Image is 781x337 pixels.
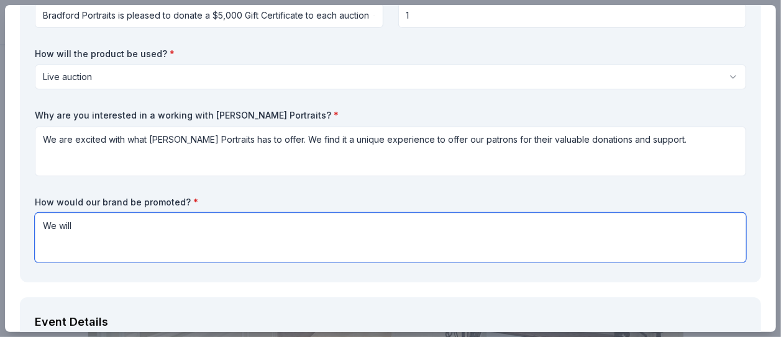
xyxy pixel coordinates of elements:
[35,196,746,209] label: How would our brand be promoted?
[35,109,746,122] label: Why are you interested in a working with [PERSON_NAME] Portraits?
[35,127,746,176] textarea: We are excited with what [PERSON_NAME] Portraits has to offer. We find it a unique experience to ...
[35,312,746,332] div: Event Details
[35,48,746,60] label: How will the product be used?
[35,213,746,263] textarea: We will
